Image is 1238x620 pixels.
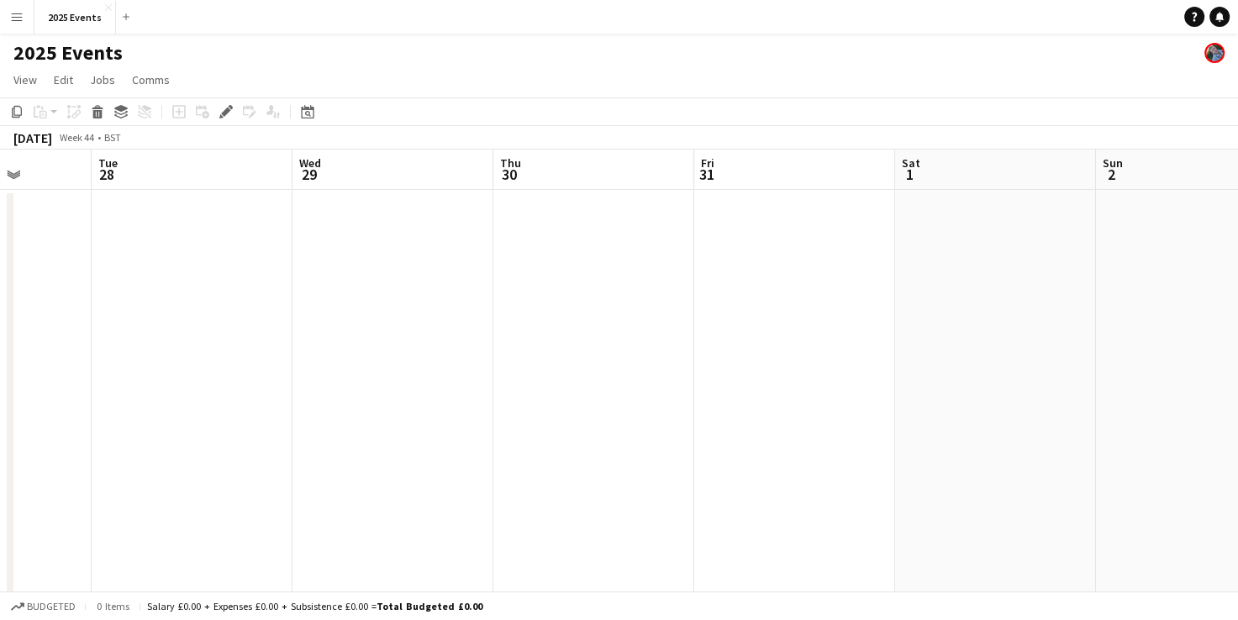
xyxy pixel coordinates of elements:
[8,597,78,616] button: Budgeted
[132,72,170,87] span: Comms
[27,601,76,612] span: Budgeted
[498,165,521,184] span: 30
[147,600,482,612] div: Salary £0.00 + Expenses £0.00 + Subsistence £0.00 =
[377,600,482,612] span: Total Budgeted £0.00
[96,165,118,184] span: 28
[899,165,920,184] span: 1
[1103,155,1123,171] span: Sun
[1100,165,1123,184] span: 2
[13,129,52,146] div: [DATE]
[13,40,123,66] h1: 2025 Events
[98,155,118,171] span: Tue
[83,69,122,91] a: Jobs
[297,165,321,184] span: 29
[13,72,37,87] span: View
[299,155,321,171] span: Wed
[54,72,73,87] span: Edit
[500,155,521,171] span: Thu
[698,165,714,184] span: 31
[104,131,121,144] div: BST
[90,72,115,87] span: Jobs
[47,69,80,91] a: Edit
[125,69,176,91] a: Comms
[55,131,97,144] span: Week 44
[34,1,116,34] button: 2025 Events
[1204,43,1225,63] app-user-avatar: Olivia Gill
[92,600,133,612] span: 0 items
[902,155,920,171] span: Sat
[7,69,44,91] a: View
[701,155,714,171] span: Fri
